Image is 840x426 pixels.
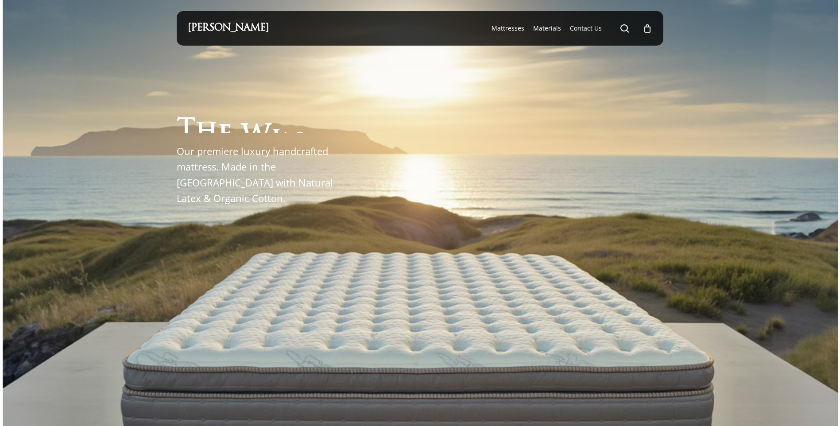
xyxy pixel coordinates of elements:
a: Materials [533,24,561,33]
span: Contact Us [570,24,602,32]
span: n [282,130,304,157]
span: i [271,127,282,154]
a: Contact Us [570,24,602,33]
span: e [218,122,232,149]
nav: Main Menu [487,11,652,46]
span: T [177,118,195,145]
span: h [195,120,218,147]
h1: The Windsor [177,106,380,133]
span: Materials [533,24,561,32]
p: Our premiere luxury handcrafted mattress. Made in the [GEOGRAPHIC_DATA] with Natural Latex & Orga... [177,143,343,206]
a: Mattresses [492,24,524,33]
span: W [241,124,271,151]
span: Mattresses [492,24,524,32]
a: [PERSON_NAME] [188,23,269,33]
